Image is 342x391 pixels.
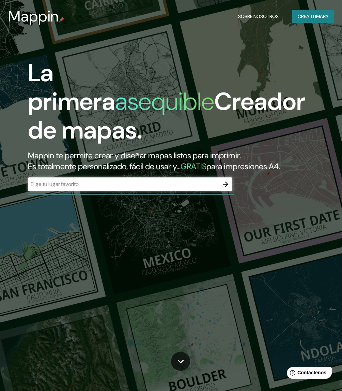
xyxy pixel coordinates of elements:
img: pin de mapeo [59,17,64,23]
font: Creador de mapas. [28,86,305,146]
iframe: Lanzador de widgets de ayuda [281,364,335,383]
font: Mappin te permite crear y diseñar mapas listos para imprimir. [28,150,241,161]
font: Sobre nosotros [238,13,279,19]
input: Elige tu lugar favorito [28,180,219,188]
font: Crea tu [298,13,316,19]
font: GRATIS [181,161,206,172]
font: mapa [316,13,328,19]
font: Es totalmente personalizado, fácil de usar y... [28,161,181,172]
font: La primera [28,57,115,117]
button: Sobre nosotros [235,10,281,23]
font: asequible [115,86,214,117]
button: Crea tumapa [292,10,334,23]
font: Mappin [8,6,59,26]
font: para impresiones A4. [206,161,280,172]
